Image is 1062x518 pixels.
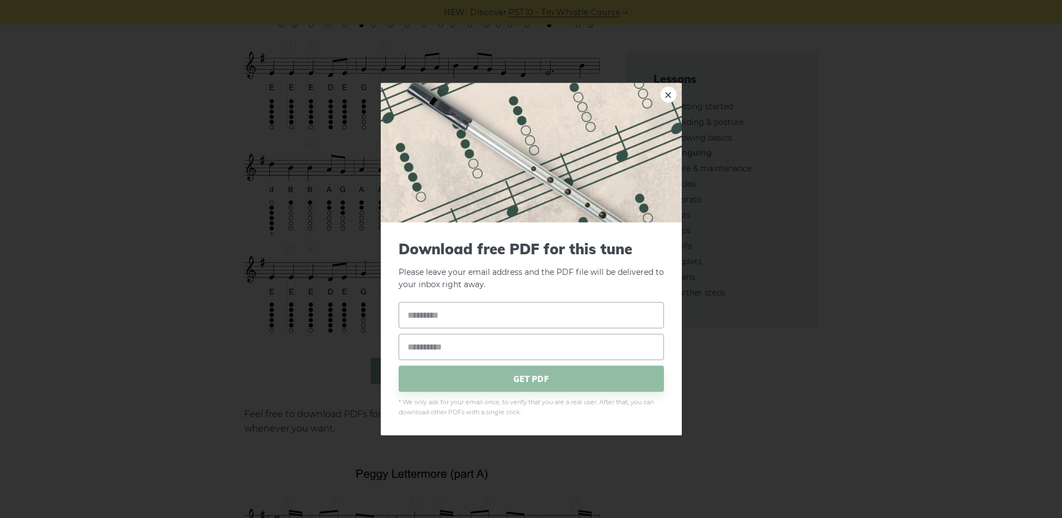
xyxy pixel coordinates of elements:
span: * We only ask for your email once, to verify that you are a real user. After that, you can downlo... [399,398,664,418]
span: Download free PDF for this tune [399,240,664,257]
p: Please leave your email address and the PDF file will be delivered to your inbox right away. [399,240,664,291]
span: GET PDF [399,366,664,392]
a: × [660,86,677,103]
img: Tin Whistle Fingering Chart Preview [381,83,682,222]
